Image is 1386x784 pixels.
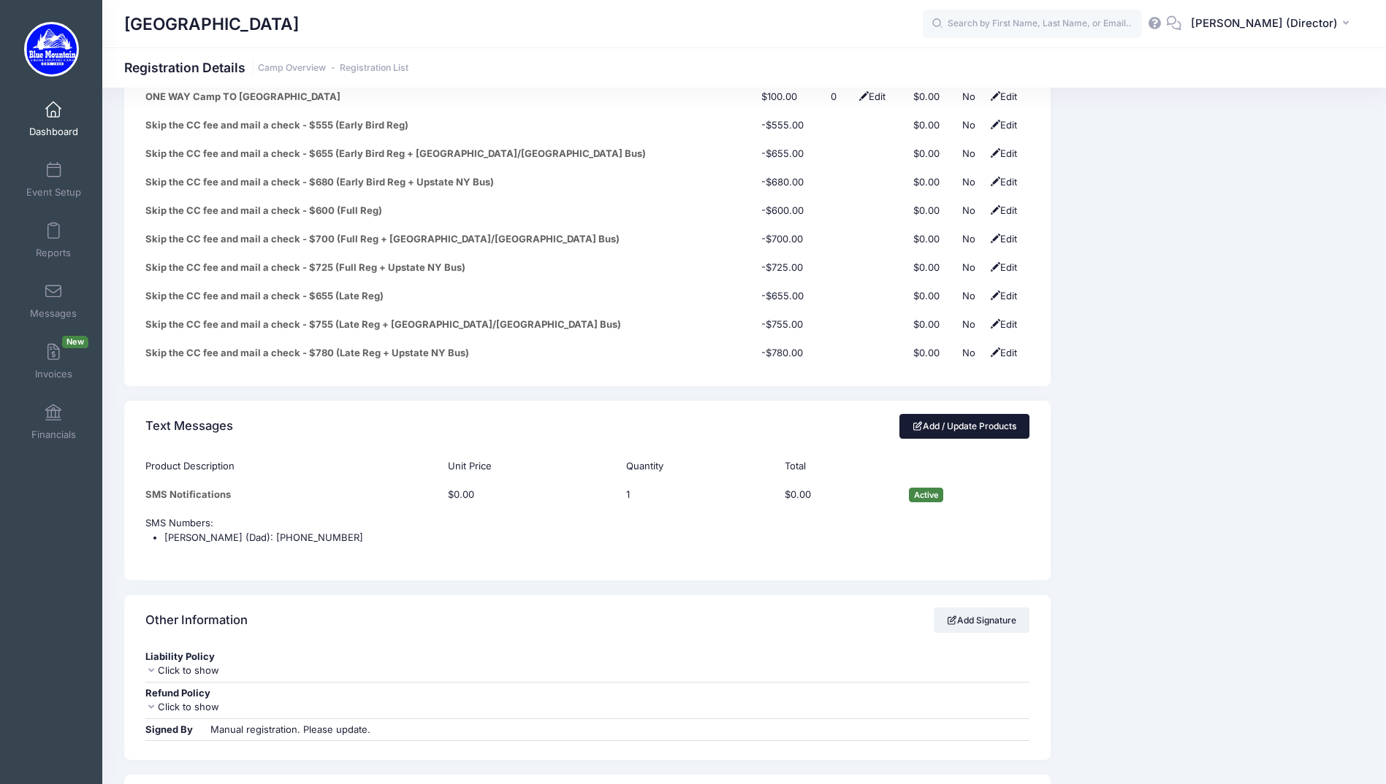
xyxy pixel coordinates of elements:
div: No [962,346,984,361]
td: Skip the CC fee and mail a check - $555 (Early Bird Reg) [145,111,754,139]
span: Messages [30,307,77,320]
a: Add / Update Products [899,414,1029,439]
span: Invoices [35,368,72,380]
div: No [962,90,984,104]
td: Skip the CC fee and mail a check - $780 (Late Reg + Upstate NY Bus) [145,339,754,367]
a: Messages [19,275,88,326]
td: $0.00 [907,196,956,225]
td: -$680.00 [754,168,823,196]
div: No [962,261,984,275]
td: -$755.00 [754,310,823,339]
th: Quantity [620,452,777,480]
div: No [962,289,984,304]
div: No [962,175,984,190]
span: Dashboard [29,126,78,138]
span: Edit [987,176,1017,188]
span: Edit [987,147,1017,159]
td: $0.00 [907,310,956,339]
button: [PERSON_NAME] (Director) [1181,7,1364,41]
td: -$725.00 [754,253,823,282]
td: $0.00 [907,225,956,253]
div: Liability Policy [145,650,1029,664]
th: Unit Price [441,452,620,480]
h1: Registration Details [124,60,408,75]
span: Edit [987,261,1017,273]
a: Add Signature [934,607,1029,632]
span: Edit [856,91,886,102]
span: Edit [987,119,1017,131]
td: $0.00 [907,253,956,282]
td: Skip the CC fee and mail a check - $600 (Full Reg) [145,196,754,225]
td: Skip the CC fee and mail a check - $725 (Full Reg + Upstate NY Bus) [145,253,754,282]
span: [PERSON_NAME] (Director) [1191,15,1338,31]
input: Search by First Name, Last Name, or Email... [923,9,1142,39]
li: [PERSON_NAME] (Dad): [PHONE_NUMBER] [164,531,1029,545]
td: -$780.00 [754,339,823,367]
td: Skip the CC fee and mail a check - $755 (Late Reg + [GEOGRAPHIC_DATA]/[GEOGRAPHIC_DATA] Bus) [145,310,754,339]
td: $0.00 [907,282,956,310]
div: Click Pencil to edit... [626,488,648,502]
div: Refund Policy [145,686,1029,701]
td: -$655.00 [754,282,823,310]
td: $0.00 [777,480,902,510]
span: Edit [987,204,1017,216]
td: Skip the CC fee and mail a check - $655 (Late Reg) [145,282,754,310]
div: No [962,147,984,161]
th: Product Description [145,452,441,480]
td: $0.00 [441,480,620,510]
a: Event Setup [19,154,88,205]
td: SMS Numbers: [145,510,1029,562]
span: New [62,336,88,348]
span: Financials [31,428,76,441]
td: Skip the CC fee and mail a check - $680 (Early Bird Reg + Upstate NY Bus) [145,168,754,196]
h4: Other Information [145,599,248,641]
td: Skip the CC fee and mail a check - $700 (Full Reg + [GEOGRAPHIC_DATA]/[GEOGRAPHIC_DATA] Bus) [145,225,754,253]
div: No [962,232,984,247]
a: Dashboard [19,93,88,145]
div: Click Pencil to edit... [831,90,853,104]
td: Skip the CC fee and mail a check - $655 (Early Bird Reg + [GEOGRAPHIC_DATA]/[GEOGRAPHIC_DATA] Bus) [145,139,754,168]
div: Click to show [145,700,1029,715]
td: $0.00 [907,139,956,168]
img: Blue Mountain Cross Country Camp [24,22,79,77]
td: $100.00 [754,82,823,111]
span: Event Setup [26,186,81,199]
td: $0.00 [907,82,956,111]
div: No [962,204,984,218]
td: SMS Notifications [145,480,441,510]
td: $0.00 [907,168,956,196]
span: Reports [36,247,71,259]
div: Click to show [145,664,1029,678]
h1: [GEOGRAPHIC_DATA] [124,7,299,41]
span: Edit [987,290,1017,301]
td: -$655.00 [754,139,823,168]
a: Camp Overview [258,63,326,74]
span: Edit [987,91,1017,102]
div: No [962,318,984,332]
div: Manual registration. Please update. [210,723,370,737]
td: $0.00 [907,339,956,367]
td: -$555.00 [754,111,823,139]
span: Active [909,488,943,501]
th: Total [777,452,902,480]
span: Edit [987,347,1017,358]
a: InvoicesNew [19,336,88,387]
td: $0.00 [907,111,956,139]
div: No [962,118,984,133]
h4: Text Messages [145,405,233,447]
a: Financials [19,396,88,447]
td: -$700.00 [754,225,823,253]
td: -$600.00 [754,196,823,225]
a: Registration List [340,63,408,74]
span: Edit [987,318,1017,330]
span: Edit [987,233,1017,245]
td: ONE WAY Camp TO [GEOGRAPHIC_DATA] [145,82,754,111]
div: Signed By [145,723,207,737]
a: Reports [19,215,88,266]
